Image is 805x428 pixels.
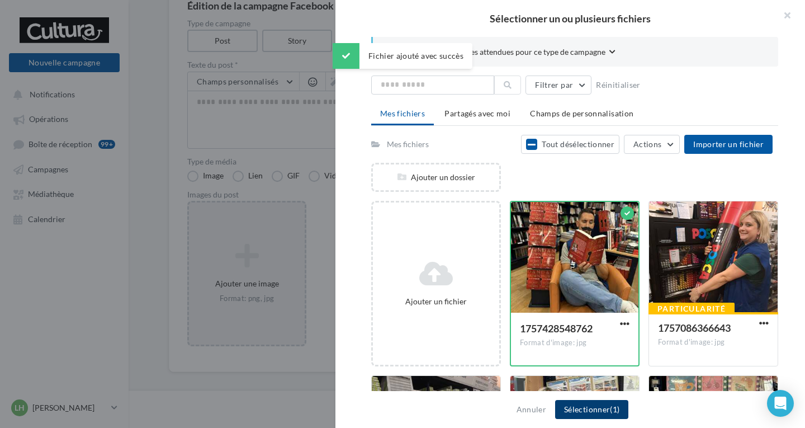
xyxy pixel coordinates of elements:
h2: Sélectionner un ou plusieurs fichiers [353,13,787,23]
span: Champs de personnalisation [530,109,633,118]
span: Consulter les contraintes attendues pour ce type de campagne [391,46,605,58]
button: Réinitialiser [591,78,645,92]
div: Particularité [648,303,735,315]
span: Importer un fichier [693,139,764,149]
div: Ajouter un dossier [373,172,499,183]
span: 1757428548762 [520,322,593,335]
span: Mes fichiers [380,109,425,118]
span: Partagés avec moi [444,109,510,118]
button: Annuler [512,403,551,416]
button: Consulter les contraintes attendues pour ce type de campagne [391,46,615,60]
span: (1) [610,405,619,414]
button: Filtrer par [525,76,591,95]
div: Format d'image: jpg [658,337,769,347]
button: Importer un fichier [684,135,773,154]
span: Actions [633,139,661,149]
span: 1757086366643 [658,322,731,334]
button: Sélectionner(1) [555,400,628,419]
button: Tout désélectionner [521,135,619,154]
button: Actions [624,135,680,154]
div: Mes fichiers [387,139,429,150]
div: Ajouter un fichier [377,296,495,307]
div: Open Intercom Messenger [767,390,794,417]
div: Fichier ajouté avec succès [333,43,472,69]
div: Format d'image: jpg [520,338,629,348]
